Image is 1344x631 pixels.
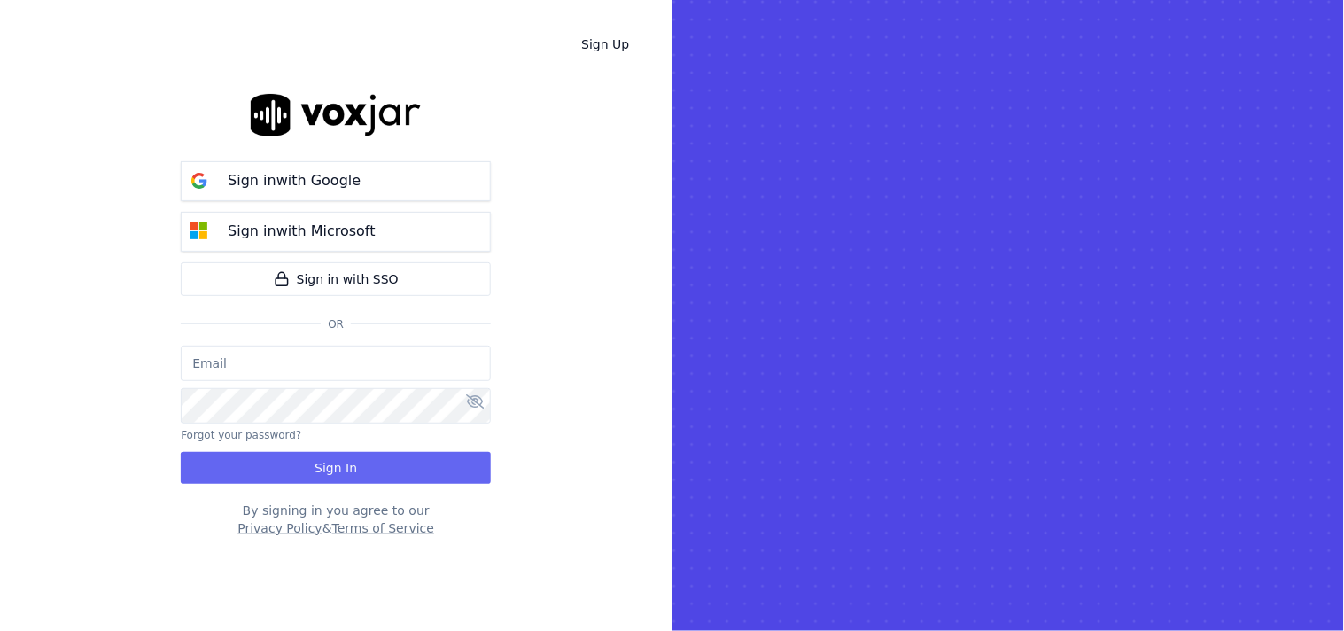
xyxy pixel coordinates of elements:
a: Sign Up [567,28,643,60]
img: google Sign in button [182,163,217,199]
p: Sign in with Microsoft [228,221,375,242]
button: Sign inwith Microsoft [181,212,491,252]
div: By signing in you agree to our & [181,502,491,537]
button: Forgot your password? [181,428,301,442]
p: Sign in with Google [228,170,361,191]
span: Or [321,317,351,331]
button: Privacy Policy [237,519,322,537]
button: Sign inwith Google [181,161,491,201]
a: Sign in with SSO [181,262,491,296]
input: Email [181,346,491,381]
img: microsoft Sign in button [182,214,217,249]
img: logo [251,94,421,136]
button: Terms of Service [332,519,434,537]
button: Sign In [181,452,491,484]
